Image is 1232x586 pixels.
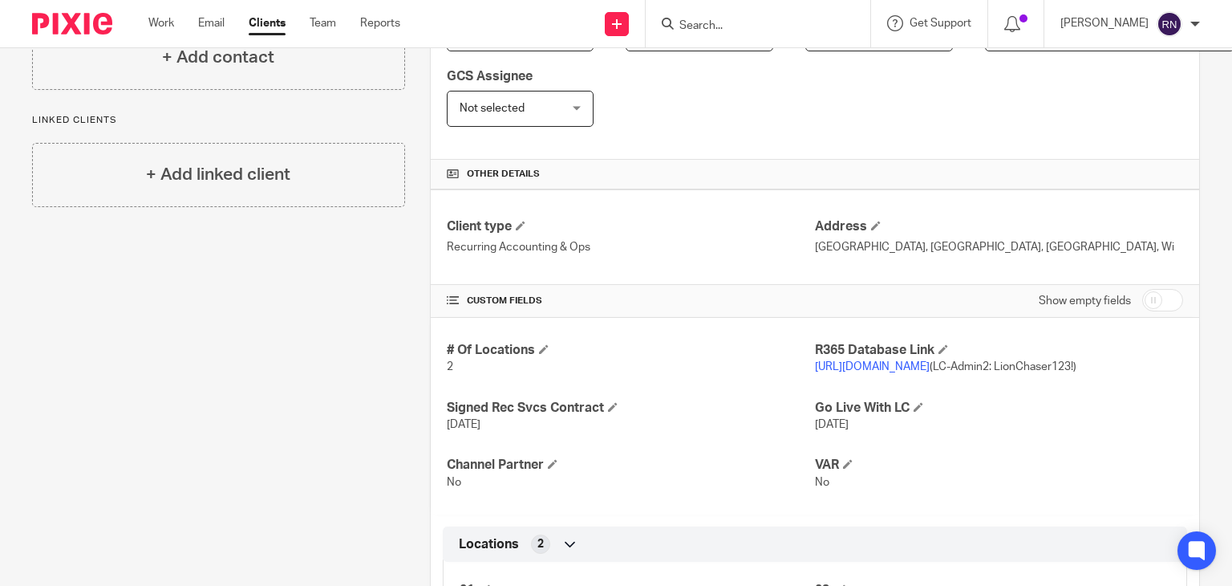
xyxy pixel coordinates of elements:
img: Pixie [32,13,112,35]
p: [PERSON_NAME] [1060,15,1149,31]
span: 2 [447,361,453,372]
p: [GEOGRAPHIC_DATA], [GEOGRAPHIC_DATA], [GEOGRAPHIC_DATA], Wi [815,239,1183,255]
span: [DATE] [815,419,849,430]
span: Get Support [910,18,971,29]
span: 2 [537,536,544,552]
h4: # Of Locations [447,342,815,359]
img: svg%3E [1157,11,1182,37]
span: Not selected [460,103,525,114]
p: Linked clients [32,114,405,127]
span: (LC-Admin2: LionChaser123!) [815,361,1076,372]
h4: + Add contact [162,45,274,70]
label: Show empty fields [1039,293,1131,309]
h4: R365 Database Link [815,342,1183,359]
span: GCS Assignee [447,70,533,83]
h4: + Add linked client [146,162,290,187]
a: [URL][DOMAIN_NAME] [815,361,930,372]
h4: Channel Partner [447,457,815,474]
h4: Address [815,218,1183,235]
h4: Signed Rec Svcs Contract [447,400,815,417]
a: Clients [249,15,286,31]
span: No [447,477,461,488]
h4: CUSTOM FIELDS [447,295,815,307]
a: Email [198,15,225,31]
input: Search [678,19,822,34]
span: [DATE] [447,419,480,430]
h4: Go Live With LC [815,400,1183,417]
span: Other details [467,168,540,181]
a: Team [310,15,336,31]
a: Work [148,15,174,31]
h4: VAR [815,457,1183,474]
p: Recurring Accounting & Ops [447,239,815,255]
span: Locations [459,536,519,553]
a: Reports [360,15,400,31]
span: No [815,477,829,488]
h4: Client type [447,218,815,235]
